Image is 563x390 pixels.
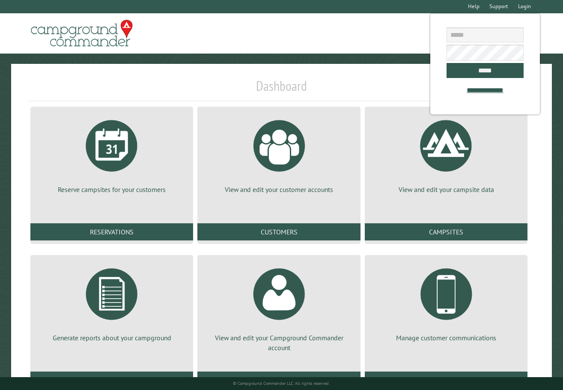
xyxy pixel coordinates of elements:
[208,333,350,352] p: View and edit your Campground Commander account
[41,262,183,342] a: Generate reports about your campground
[28,78,535,101] h1: Dashboard
[365,372,528,389] a: Communications
[375,114,518,194] a: View and edit your campsite data
[208,262,350,352] a: View and edit your Campground Commander account
[41,333,183,342] p: Generate reports about your campground
[41,185,183,194] p: Reserve campsites for your customers
[28,17,135,50] img: Campground Commander
[197,223,360,240] a: Customers
[208,114,350,194] a: View and edit your customer accounts
[41,114,183,194] a: Reserve campsites for your customers
[365,223,528,240] a: Campsites
[233,381,330,386] small: © Campground Commander LLC. All rights reserved.
[197,372,360,389] a: Account
[30,372,194,389] a: Reports
[375,185,518,194] p: View and edit your campsite data
[208,185,350,194] p: View and edit your customer accounts
[30,223,194,240] a: Reservations
[375,333,518,342] p: Manage customer communications
[375,262,518,342] a: Manage customer communications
